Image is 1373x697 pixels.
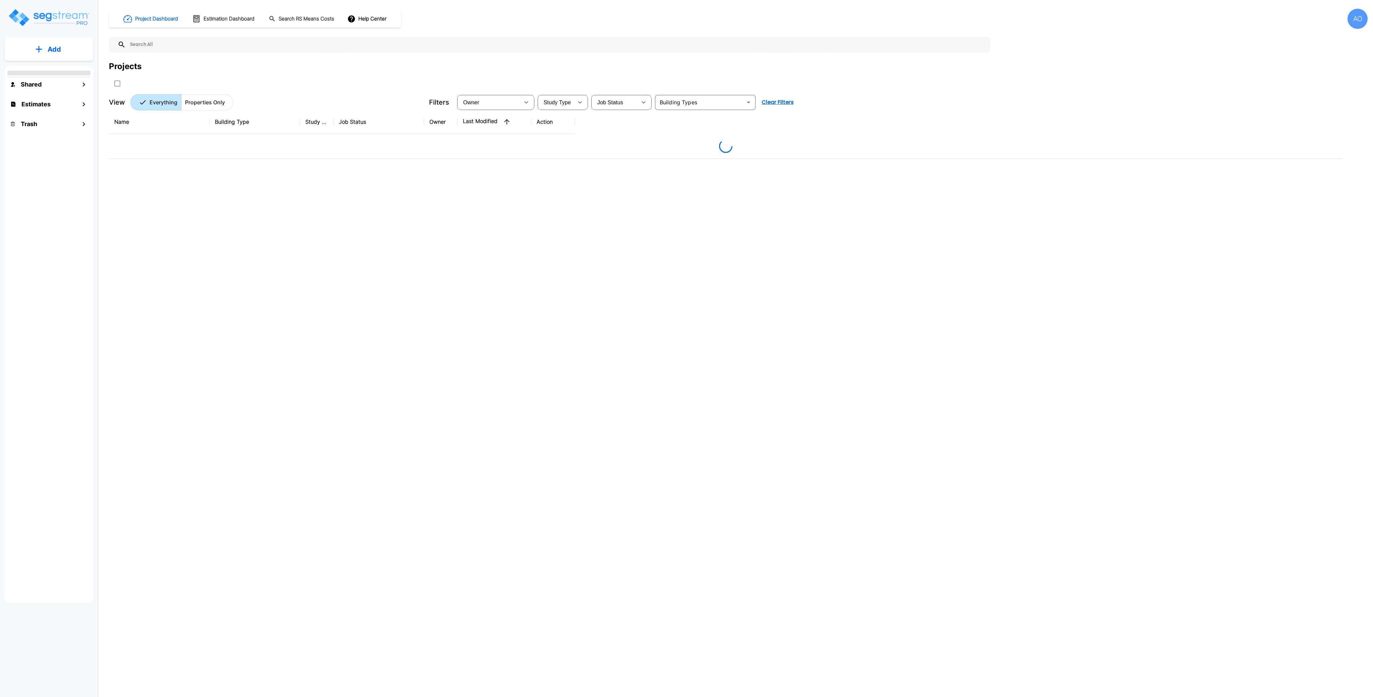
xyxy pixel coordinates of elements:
[130,94,233,110] div: Platform
[190,12,258,26] button: Estimation Dashboard
[21,119,37,128] h1: Trash
[429,97,449,107] p: Filters
[210,110,300,134] th: Building Type
[531,110,575,134] th: Action
[424,110,458,134] th: Owner
[539,93,573,112] div: Select
[181,94,233,110] button: Properties Only
[300,110,334,134] th: Study Type
[346,12,389,25] button: Help Center
[121,11,182,26] button: Project Dashboard
[48,44,61,54] p: Add
[759,96,796,109] button: Clear Filters
[185,98,225,106] p: Properties Only
[109,60,141,72] div: Projects
[544,100,571,105] span: Study Type
[21,100,51,109] h1: Estimates
[203,15,254,23] h1: Estimation Dashboard
[126,37,987,52] input: Search All
[111,77,124,90] button: SelectAll
[8,8,90,27] img: Logo
[744,98,753,107] button: Open
[657,98,742,107] input: Building Types
[109,110,210,134] th: Name
[130,94,181,110] button: Everything
[279,15,334,23] h1: Search RS Means Costs
[150,98,177,106] p: Everything
[109,97,125,107] p: View
[459,93,520,112] div: Select
[334,110,424,134] th: Job Status
[1348,9,1368,29] div: AO
[21,80,42,89] h1: Shared
[597,100,623,105] span: Job Status
[463,100,479,105] span: Owner
[5,40,93,59] button: Add
[593,93,637,112] div: Select
[135,15,178,23] h1: Project Dashboard
[266,12,338,25] button: Search RS Means Costs
[458,110,531,134] th: Last Modified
